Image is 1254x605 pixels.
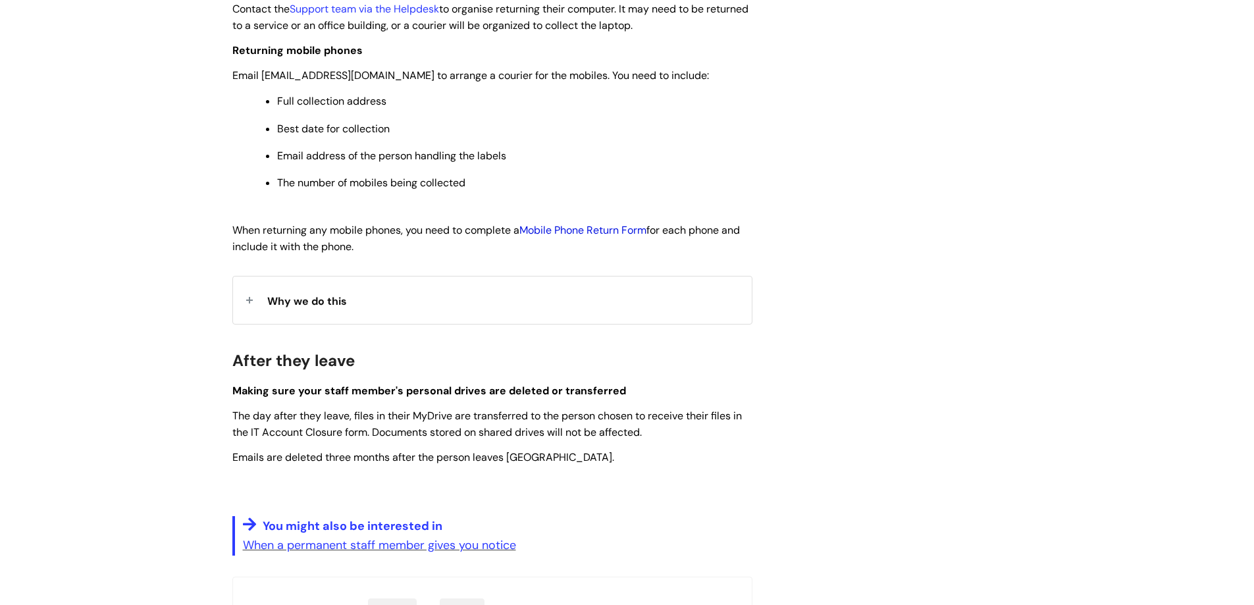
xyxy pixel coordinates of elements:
span: Email [EMAIL_ADDRESS][DOMAIN_NAME] to arrange a courier for the mobiles. You need to include: [232,68,709,82]
span: The number of mobiles being collected [277,176,465,190]
span: Making sure your staff member's personal drives are deleted or transferred [232,384,626,398]
span: Contact the to organise returning their computer. It may need to be returned to a service or an o... [232,2,748,32]
span: Best date for collection [277,122,390,136]
a: Support team via the Helpdesk [290,2,439,16]
span: When returning any mobile phones, you need to complete a for each phone and include it with the p... [232,223,740,253]
span: Emails are deleted three months after the person leaves [GEOGRAPHIC_DATA]. [232,450,614,464]
span: Email address of the person handling the labels [277,149,506,163]
a: When a permanent staff member gives you notice [243,537,516,553]
span: Returning mobile phones [232,43,363,57]
span: After they leave [232,350,355,371]
span: You might also be interested in [263,518,442,534]
span: Why we do this [267,294,347,308]
a: Mobile Phone Return Form [519,223,646,237]
span: The day after they leave, files in their MyDrive are transferred to the person chosen to receive ... [232,409,742,439]
span: Full collection address [277,94,386,108]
